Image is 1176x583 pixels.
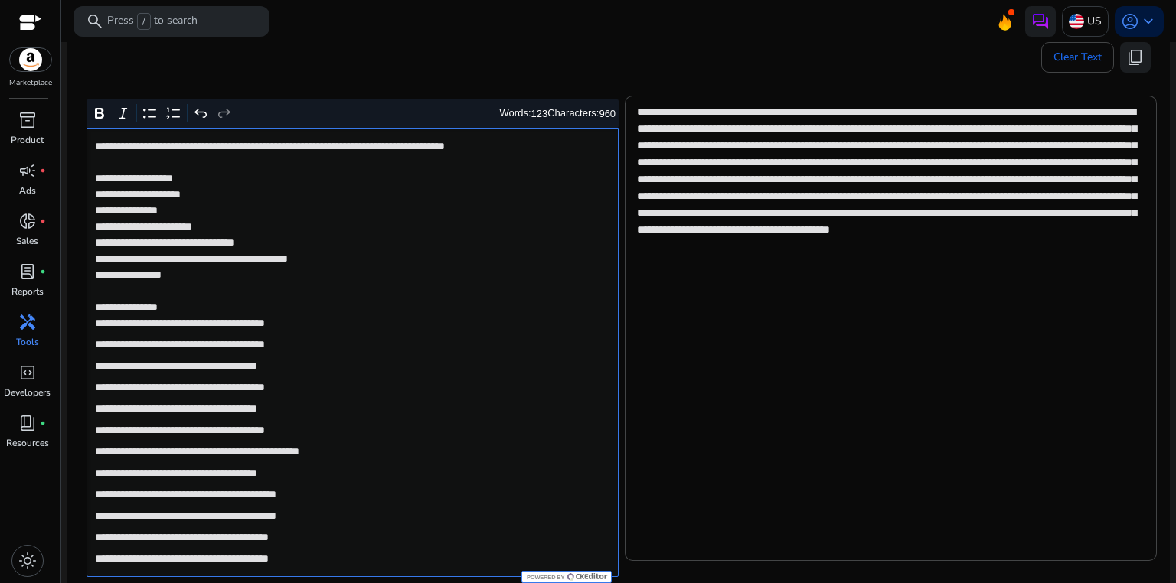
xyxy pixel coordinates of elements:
[40,168,46,174] span: fiber_manual_record
[86,12,104,31] span: search
[6,436,49,450] p: Resources
[18,363,37,382] span: code_blocks
[87,99,619,129] div: Editor toolbar
[137,13,151,30] span: /
[531,108,548,119] label: 123
[16,234,38,248] p: Sales
[18,161,37,180] span: campaign
[1121,12,1139,31] span: account_circle
[1041,42,1114,73] button: Clear Text
[1139,12,1158,31] span: keyboard_arrow_down
[1087,8,1102,34] p: US
[40,420,46,426] span: fiber_manual_record
[11,285,44,298] p: Reports
[18,111,37,129] span: inventory_2
[1120,42,1151,73] button: content_copy
[16,335,39,349] p: Tools
[4,386,51,399] p: Developers
[599,108,616,119] label: 960
[11,133,44,147] p: Product
[18,262,37,281] span: lab_profile
[40,218,46,224] span: fiber_manual_record
[18,212,37,230] span: donut_small
[87,128,619,577] div: Rich Text Editor. Editing area: main. Press Alt+0 for help.
[107,13,198,30] p: Press to search
[18,313,37,331] span: handyman
[1126,48,1145,67] span: content_copy
[500,104,616,123] div: Words: Characters:
[40,269,46,275] span: fiber_manual_record
[1069,14,1084,29] img: us.svg
[1053,42,1102,73] span: Clear Text
[525,574,564,581] span: Powered by
[10,48,51,71] img: amazon.svg
[19,184,36,197] p: Ads
[18,414,37,432] span: book_4
[9,77,52,89] p: Marketplace
[18,552,37,570] span: light_mode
